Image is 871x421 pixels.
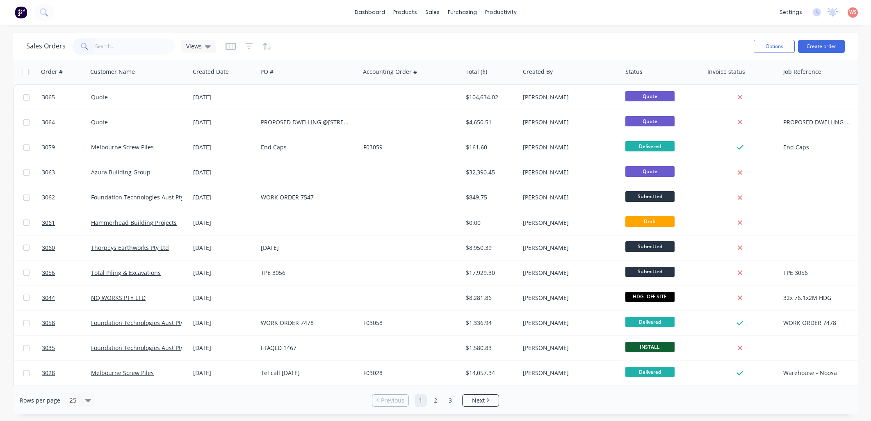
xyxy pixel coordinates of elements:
h1: Sales Orders [26,42,66,50]
div: [DATE] [193,294,254,302]
div: [DATE] [193,319,254,327]
div: $1,580.83 [466,344,514,352]
a: dashboard [351,6,389,18]
span: Quote [625,166,675,176]
div: End Caps [783,143,850,151]
input: Search... [95,38,175,55]
span: WS [849,9,857,16]
div: [PERSON_NAME] [523,244,614,252]
a: 3044 [42,286,91,310]
a: NQ WORKS PTY LTD [91,294,146,302]
div: [PERSON_NAME] [523,93,614,101]
span: Delivered [625,317,675,327]
div: WORK ORDER 7478 [783,319,850,327]
div: FTAQLD 1467 [261,344,352,352]
div: $17,929.30 [466,269,514,277]
span: Delivered [625,367,675,377]
a: 3056 [42,261,91,285]
div: $4,650.51 [466,118,514,126]
div: End Caps [261,143,352,151]
a: Thorpeys Earthworks Pty Ltd [91,244,169,252]
div: $161.60 [466,143,514,151]
a: Hammerhead Building Projects [91,219,177,227]
div: Status [625,68,643,76]
div: $849.75 [466,193,514,201]
a: Next page [463,396,499,405]
div: Job Reference [783,68,821,76]
span: Previous [381,396,404,405]
div: [DATE] [193,143,254,151]
div: [DATE] [193,118,254,126]
div: TPE 3056 [261,269,352,277]
a: Quote [91,93,108,101]
div: [DATE] [193,219,254,227]
a: Foundation Technologies Aust Pty Ltd [91,344,194,352]
span: 3028 [42,369,55,377]
div: Customer Name [90,68,135,76]
span: Rows per page [20,396,60,405]
div: [PERSON_NAME] [523,294,614,302]
span: 3065 [42,93,55,101]
a: 3061 [42,210,91,235]
div: [PERSON_NAME] [523,344,614,352]
div: PROPOSED DWELLING @[STREET_ADDRESS][PERSON_NAME] [783,118,850,126]
div: [DATE] [193,369,254,377]
img: Factory [15,6,27,18]
a: 3063 [42,160,91,185]
span: 3035 [42,344,55,352]
a: Total Piling & Excavations [91,269,161,277]
span: Draft [625,216,675,227]
div: $104,634.02 [466,93,514,101]
a: Melbourne Screw Piles [91,143,154,151]
a: Previous page [372,396,408,405]
div: F03059 [363,143,454,151]
button: Options [754,40,795,53]
a: Page 1 is your current page [415,394,427,407]
span: 3059 [42,143,55,151]
a: Page 3 [444,394,456,407]
span: Submitted [625,267,675,277]
div: settings [775,6,806,18]
div: WORK ORDER 7478 [261,319,352,327]
span: 3064 [42,118,55,126]
span: Quote [625,116,675,126]
span: Next [472,396,485,405]
span: HDG- OFF SITE [625,292,675,302]
div: TPE 3056 [783,269,850,277]
a: 3035 [42,336,91,360]
span: 3061 [42,219,55,227]
div: sales [421,6,444,18]
div: F03058 [363,319,454,327]
a: 3028 [42,361,91,385]
div: [PERSON_NAME] [523,319,614,327]
span: Submitted [625,191,675,201]
span: 3062 [42,193,55,201]
a: Azura Building Group [91,168,150,176]
div: [PERSON_NAME] [523,219,614,227]
div: [PERSON_NAME] [523,118,614,126]
div: Created By [523,68,553,76]
div: [PERSON_NAME] [523,193,614,201]
span: Submitted [625,241,675,252]
div: [PERSON_NAME] [523,369,614,377]
span: 3058 [42,319,55,327]
a: 3058 [42,311,91,335]
span: Quote [625,91,675,101]
div: 32x 76.1x2M HDG [783,294,850,302]
a: 3064 [42,110,91,135]
div: $1,336.94 [466,319,514,327]
div: Warehouse - Noosa [783,369,850,377]
div: Accounting Order # [363,68,417,76]
a: 3060 [42,236,91,260]
div: $8,281.86 [466,294,514,302]
div: Total ($) [465,68,487,76]
span: 3056 [42,269,55,277]
div: [DATE] [193,344,254,352]
div: [PERSON_NAME] [523,168,614,176]
div: productivity [481,6,521,18]
span: Delivered [625,141,675,151]
ul: Pagination [369,394,502,407]
a: Page 2 [429,394,442,407]
a: Foundation Technologies Aust Pty Ltd [91,319,194,327]
div: Invoice status [707,68,745,76]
